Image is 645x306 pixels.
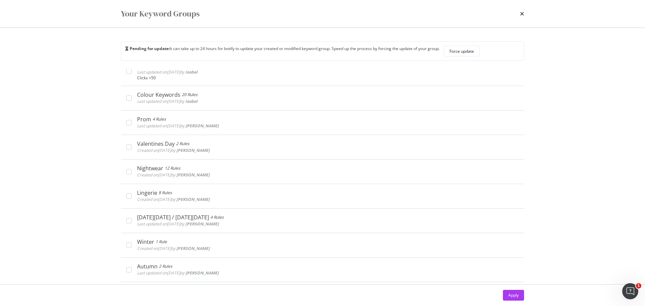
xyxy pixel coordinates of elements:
[137,189,157,196] div: Lingerie
[125,46,440,56] div: It can take up to 24 hours for botify to update your created or modified keyword group. Speed up ...
[185,98,198,104] b: isobel
[137,140,175,147] div: Valentines Day
[137,116,151,123] div: Prom
[153,116,166,123] div: 4 Rules
[137,221,219,227] span: Last updated on [DATE] by
[137,270,219,276] span: Last updated on [DATE] by
[137,98,198,104] span: Last updated on [DATE] by
[159,189,172,196] div: 8 Rules
[137,172,210,178] span: Created on [DATE] by
[520,8,524,19] div: times
[137,196,210,202] span: Created on [DATE] by
[137,91,180,98] div: Colour Keywords
[176,140,189,147] div: 2 Rules
[185,221,219,227] b: [PERSON_NAME]
[121,8,200,19] div: Your Keyword Groups
[449,48,474,54] div: Force update
[137,263,158,270] div: Autumn
[137,246,210,251] span: Created on [DATE] by
[137,165,163,172] div: Nightwear
[508,292,519,298] div: Apply
[137,69,198,75] span: Last updated on [DATE] by
[137,214,209,221] div: [DATE][DATE] / [DATE][DATE]
[156,238,167,245] div: 1 Rule
[137,238,154,245] div: Winter
[176,196,210,202] b: [PERSON_NAME]
[176,246,210,251] b: [PERSON_NAME]
[137,147,210,153] span: Created on [DATE] by
[159,263,172,270] div: 2 Rules
[165,165,180,172] div: 12 Rules
[137,76,519,80] div: Clicks >50
[130,46,170,51] b: Pending for update:
[137,123,219,129] span: Last updated on [DATE] by
[444,46,480,56] button: Force update
[176,147,210,153] b: [PERSON_NAME]
[503,290,524,301] button: Apply
[121,282,195,298] button: Create a new Keyword Group
[636,283,641,289] span: 1
[182,91,198,98] div: 20 Rules
[210,214,224,221] div: 4 Rules
[176,172,210,178] b: [PERSON_NAME]
[185,270,219,276] b: [PERSON_NAME]
[622,283,638,299] iframe: Intercom live chat
[185,69,198,75] b: isobel
[185,123,219,129] b: [PERSON_NAME]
